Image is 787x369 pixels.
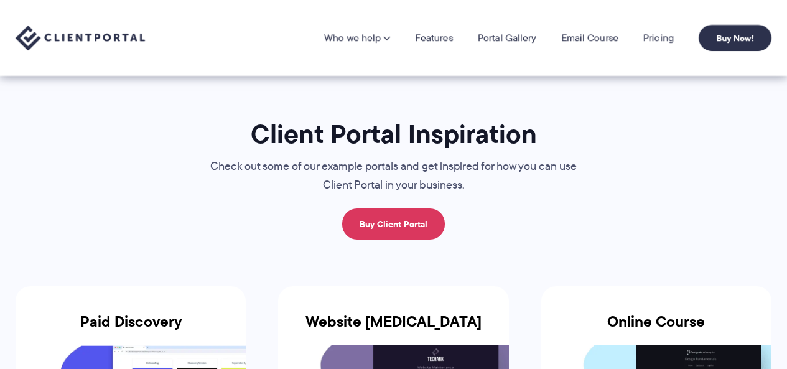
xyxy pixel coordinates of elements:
[16,313,246,345] h3: Paid Discovery
[561,33,618,43] a: Email Course
[541,313,771,345] h3: Online Course
[342,208,445,240] a: Buy Client Portal
[185,157,602,195] p: Check out some of our example portals and get inspired for how you can use Client Portal in your ...
[478,33,536,43] a: Portal Gallery
[643,33,674,43] a: Pricing
[185,118,602,151] h1: Client Portal Inspiration
[278,313,508,345] h3: Website [MEDICAL_DATA]
[699,25,771,51] a: Buy Now!
[415,33,453,43] a: Features
[324,33,390,43] a: Who we help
